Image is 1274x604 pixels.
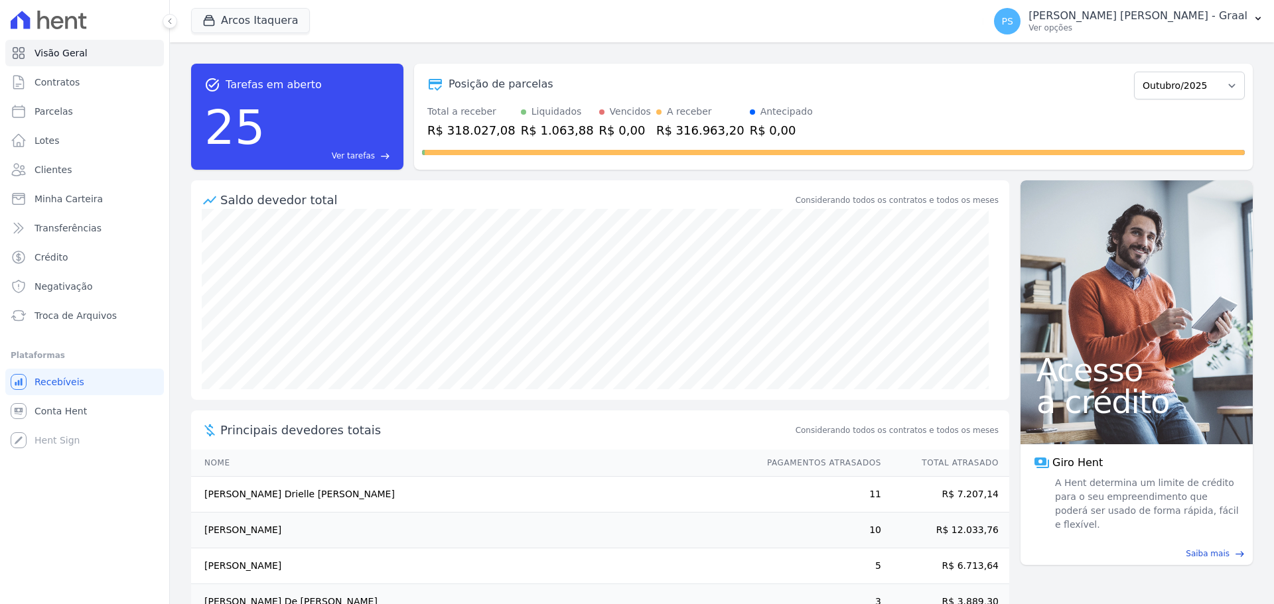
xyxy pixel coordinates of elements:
[750,121,813,139] div: R$ 0,00
[191,450,754,477] th: Nome
[191,8,310,33] button: Arcos Itaquera
[882,450,1009,477] th: Total Atrasado
[882,548,1009,584] td: R$ 6.713,64
[427,121,516,139] div: R$ 318.027,08
[796,424,999,436] span: Considerando todos os contratos e todos os meses
[449,76,553,92] div: Posição de parcelas
[5,156,164,183] a: Clientes
[35,375,84,389] span: Recebíveis
[427,105,516,119] div: Total a receber
[5,244,164,271] a: Crédito
[531,105,582,119] div: Liquidados
[5,215,164,241] a: Transferências
[754,513,882,548] td: 10
[35,309,117,322] span: Troca de Arquivos
[5,302,164,329] a: Troca de Arquivos
[754,477,882,513] td: 11
[204,77,220,93] span: task_alt
[599,121,651,139] div: R$ 0,00
[610,105,651,119] div: Vencidos
[35,46,88,60] span: Visão Geral
[5,69,164,95] a: Contratos
[754,548,882,584] td: 5
[1028,9,1247,23] p: [PERSON_NAME] [PERSON_NAME] - Graal
[5,40,164,66] a: Visão Geral
[220,191,793,209] div: Saldo devedor total
[1036,354,1237,386] span: Acesso
[191,513,754,548] td: [PERSON_NAME]
[1028,23,1247,33] p: Ver opções
[35,76,80,89] span: Contratos
[380,151,390,161] span: east
[204,93,265,162] div: 25
[226,77,322,93] span: Tarefas em aberto
[1036,386,1237,418] span: a crédito
[5,98,164,125] a: Parcelas
[35,163,72,176] span: Clientes
[796,194,999,206] div: Considerando todos os contratos e todos os meses
[1001,17,1013,26] span: PS
[1028,548,1245,560] a: Saiba mais east
[1052,455,1103,471] span: Giro Hent
[983,3,1274,40] button: PS [PERSON_NAME] [PERSON_NAME] - Graal Ver opções
[5,398,164,424] a: Conta Hent
[1235,549,1245,559] span: east
[1186,548,1230,560] span: Saiba mais
[521,121,594,139] div: R$ 1.063,88
[11,347,159,363] div: Plataformas
[35,251,68,264] span: Crédito
[882,513,1009,548] td: R$ 12.033,76
[1052,476,1239,532] span: A Hent determina um limite de crédito para o seu empreendimento que poderá ser usado de forma ráp...
[754,450,882,477] th: Pagamentos Atrasados
[271,150,390,162] a: Ver tarefas east
[5,273,164,300] a: Negativação
[760,105,813,119] div: Antecipado
[656,121,744,139] div: R$ 316.963,20
[35,105,73,118] span: Parcelas
[191,548,754,584] td: [PERSON_NAME]
[191,477,754,513] td: [PERSON_NAME] Drielle [PERSON_NAME]
[5,127,164,154] a: Lotes
[35,404,87,418] span: Conta Hent
[35,221,102,235] span: Transferências
[667,105,712,119] div: A receber
[882,477,1009,513] td: R$ 7.207,14
[220,421,793,439] span: Principais devedores totais
[35,280,93,293] span: Negativação
[35,134,60,147] span: Lotes
[5,369,164,395] a: Recebíveis
[5,186,164,212] a: Minha Carteira
[332,150,375,162] span: Ver tarefas
[35,192,103,206] span: Minha Carteira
